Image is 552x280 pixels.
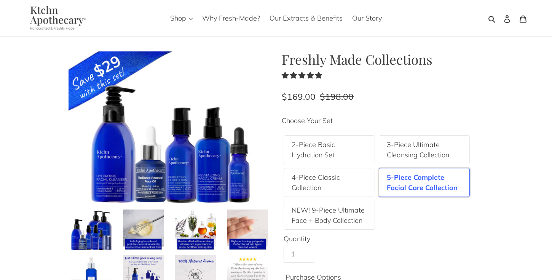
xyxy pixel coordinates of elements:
label: 3-Piece Ultimate Cleansing Collection [387,139,462,160]
a: Our Story [348,12,386,24]
img: Load image into Gallery viewer, Freshly Made Collections [70,209,112,251]
span: Why Fresh-Made? [202,14,260,23]
label: NEW! 9-Piece Ultimate Face + Body Collection [292,205,367,226]
label: Choose Your Set [282,115,483,126]
a: Our Extracts & Benefits [266,12,346,24]
label: 4-Piece Classic Collection [292,172,367,193]
s: $198.00 [320,91,354,102]
label: 5-Piece Complete Facial Care Collection [387,172,462,193]
img: Ktchn Apothecary [21,6,91,30]
img: Freshly Made Collections [69,51,270,203]
span: Our Story [352,14,382,23]
label: Quantity [284,234,482,244]
a: Why Fresh-Made? [198,12,264,24]
h1: Freshly Made Collections [282,51,483,67]
img: Load image into Gallery viewer, Freshly Made Collections [174,209,217,251]
button: Shop [166,12,196,24]
span: Shop [170,14,186,23]
img: Load image into Gallery viewer, Freshly Made Collections [227,209,269,251]
label: 2-Piece Basic Hydration Set [292,139,367,160]
img: Load image into Gallery viewer, Freshly Made Collections [122,209,164,251]
span: 4.83 stars [282,71,324,80]
span: $169.00 [282,91,316,102]
span: Our Extracts & Benefits [270,14,343,23]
